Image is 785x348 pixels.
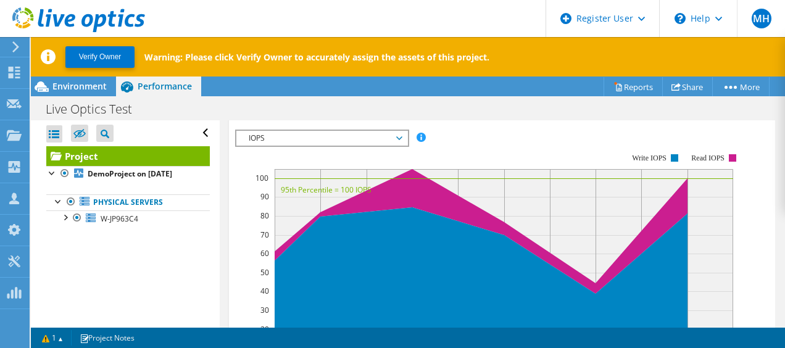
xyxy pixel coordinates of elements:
[675,13,686,24] svg: \n
[33,330,72,346] a: 1
[65,46,135,68] button: Verify Owner
[260,191,269,202] text: 90
[71,330,143,346] a: Project Notes
[260,305,269,315] text: 30
[712,77,770,96] a: More
[752,9,771,28] span: MH
[691,154,725,162] text: Read IOPS
[144,51,489,63] p: Warning: Please click Verify Owner to accurately assign the assets of this project.
[260,248,269,259] text: 60
[255,173,268,183] text: 100
[101,213,138,224] span: W-JP963C4
[632,154,667,162] text: Write IOPS
[46,194,210,210] a: Physical Servers
[260,267,269,278] text: 50
[46,146,210,166] a: Project
[260,324,269,334] text: 20
[260,230,269,240] text: 70
[662,77,713,96] a: Share
[260,286,269,296] text: 40
[46,166,210,182] a: DemoProject on [DATE]
[604,77,663,96] a: Reports
[88,168,172,179] b: DemoProject on [DATE]
[40,102,151,116] h1: Live Optics Test
[243,131,401,146] span: IOPS
[52,80,107,92] span: Environment
[260,210,269,221] text: 80
[46,210,210,226] a: W-JP963C4
[281,184,372,195] text: 95th Percentile = 100 IOPS
[138,80,192,92] span: Performance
